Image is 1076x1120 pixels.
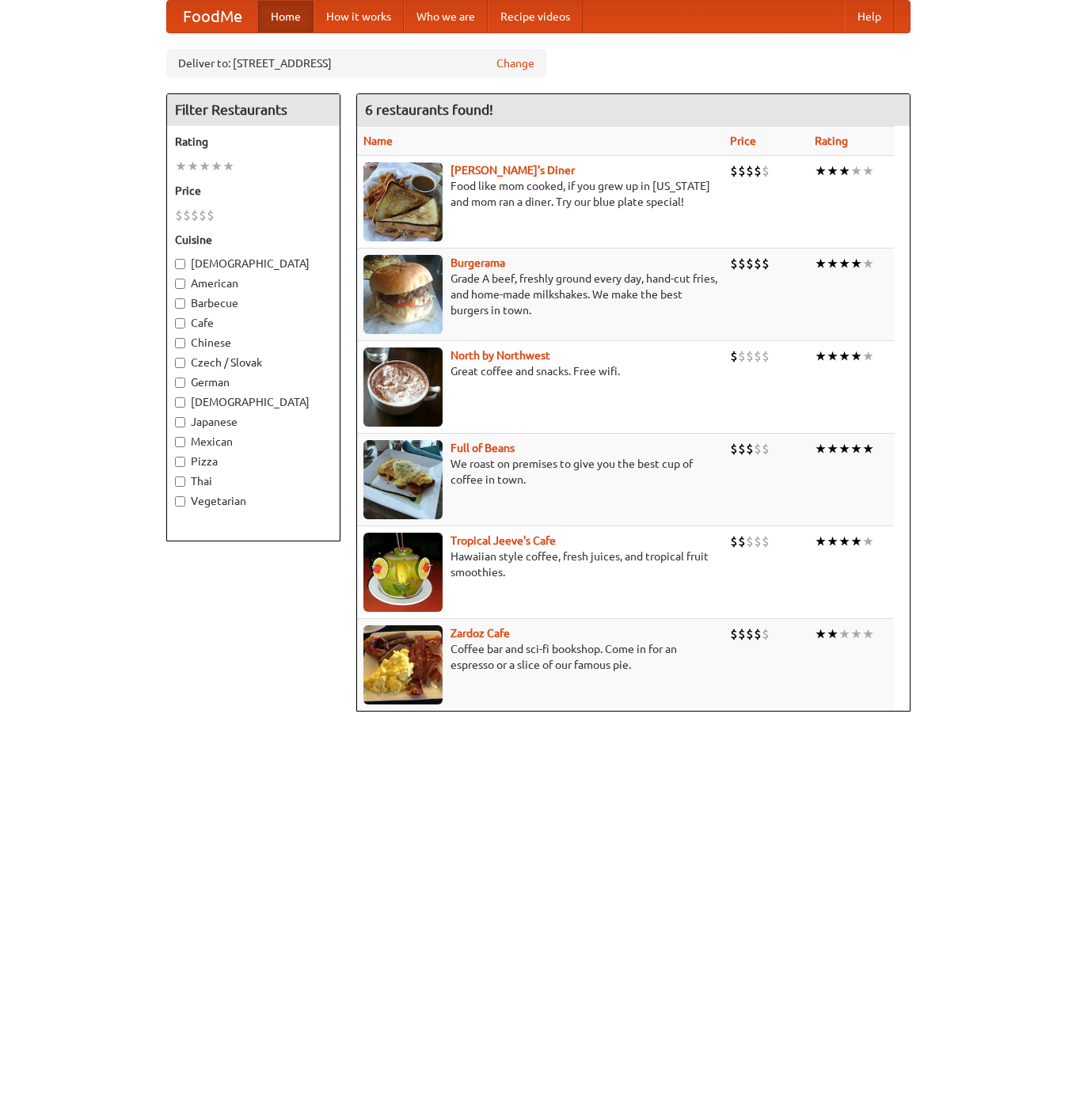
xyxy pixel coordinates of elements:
[175,232,332,248] h5: Cuisine
[845,1,894,32] a: Help
[175,414,332,430] label: Japanese
[363,255,443,334] img: burgerama.jpg
[166,49,546,78] div: Deliver to: [STREET_ADDRESS]
[175,279,185,289] input: American
[815,533,827,550] li: ★
[850,533,862,550] li: ★
[222,158,234,175] li: ★
[451,349,550,362] a: North by Northwest
[363,347,443,427] img: north.jpg
[754,533,762,550] li: $
[746,347,754,365] li: $
[175,397,185,408] input: [DEMOGRAPHIC_DATA]
[762,162,770,180] li: $
[738,162,746,180] li: $
[738,533,746,550] li: $
[175,318,185,328] input: Cafe
[175,358,185,368] input: Czech / Slovak
[175,275,332,291] label: American
[404,1,488,32] a: Who we are
[862,162,874,180] li: ★
[175,476,185,487] input: Thai
[451,442,515,454] a: Full of Beans
[746,255,754,272] li: $
[175,496,185,507] input: Vegetarian
[862,440,874,457] li: ★
[738,347,746,365] li: $
[175,437,185,447] input: Mexican
[738,255,746,272] li: $
[363,625,443,704] img: zardoz.jpg
[187,158,199,175] li: ★
[451,627,510,640] b: Zardoz Cafe
[211,158,222,175] li: ★
[363,549,717,580] p: Hawaiian style coffee, fresh juices, and tropical fruit smoothies.
[827,440,838,457] li: ★
[175,434,332,450] label: Mexican
[730,135,756,147] a: Price
[815,347,827,365] li: ★
[815,255,827,272] li: ★
[754,625,762,643] li: $
[175,207,183,224] li: $
[738,440,746,457] li: $
[746,625,754,643] li: $
[175,473,332,489] label: Thai
[762,625,770,643] li: $
[762,440,770,457] li: $
[175,394,332,410] label: [DEMOGRAPHIC_DATA]
[862,255,874,272] li: ★
[738,625,746,643] li: $
[730,347,738,365] li: $
[175,158,187,175] li: ★
[815,440,827,457] li: ★
[199,207,207,224] li: $
[175,338,185,348] input: Chinese
[167,94,340,126] h4: Filter Restaurants
[762,533,770,550] li: $
[167,1,258,32] a: FoodMe
[730,440,738,457] li: $
[175,256,332,271] label: [DEMOGRAPHIC_DATA]
[175,355,332,370] label: Czech / Slovak
[175,134,332,150] h5: Rating
[363,162,443,241] img: sallys.jpg
[754,347,762,365] li: $
[175,183,332,199] h5: Price
[762,255,770,272] li: $
[746,533,754,550] li: $
[363,456,717,488] p: We roast on premises to give you the best cup of coffee in town.
[363,178,717,210] p: Food like mom cooked, if you grew up in [US_STATE] and mom ran a diner. Try our blue plate special!
[175,298,185,309] input: Barbecue
[827,533,838,550] li: ★
[754,255,762,272] li: $
[815,162,827,180] li: ★
[815,625,827,643] li: ★
[363,440,443,519] img: beans.jpg
[191,207,199,224] li: $
[314,1,404,32] a: How it works
[175,315,332,331] label: Cafe
[850,347,862,365] li: ★
[838,255,850,272] li: ★
[451,534,556,547] a: Tropical Jeeve's Cafe
[827,625,838,643] li: ★
[746,162,754,180] li: $
[746,440,754,457] li: $
[827,162,838,180] li: ★
[850,625,862,643] li: ★
[363,363,717,379] p: Great coffee and snacks. Free wifi.
[862,347,874,365] li: ★
[850,162,862,180] li: ★
[838,533,850,550] li: ★
[754,162,762,180] li: $
[451,256,505,269] a: Burgerama
[496,55,534,71] a: Change
[838,625,850,643] li: ★
[175,259,185,269] input: [DEMOGRAPHIC_DATA]
[850,255,862,272] li: ★
[730,162,738,180] li: $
